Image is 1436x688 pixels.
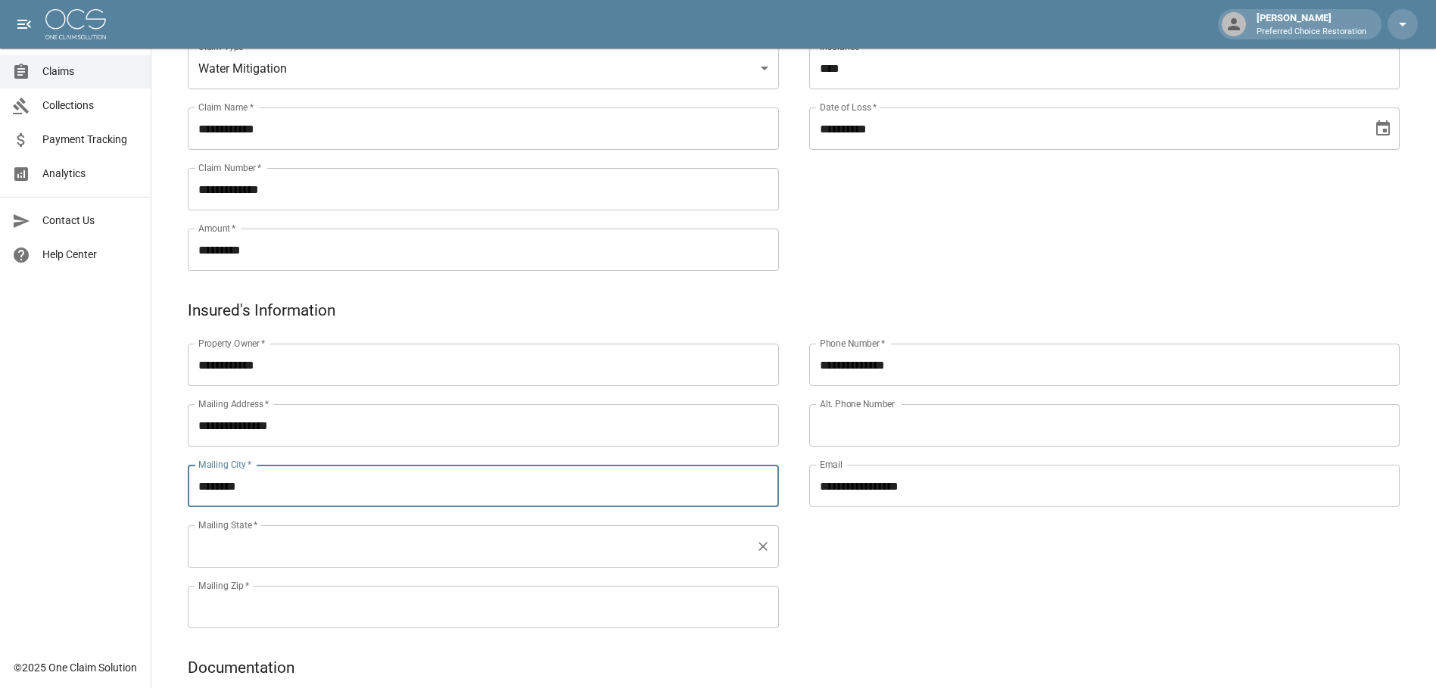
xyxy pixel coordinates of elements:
label: Amount [198,222,236,235]
div: Water Mitigation [188,47,779,89]
label: Phone Number [820,337,885,350]
img: ocs-logo-white-transparent.png [45,9,106,39]
span: Help Center [42,247,139,263]
span: Analytics [42,166,139,182]
div: [PERSON_NAME] [1251,11,1372,38]
label: Date of Loss [820,101,877,114]
span: Collections [42,98,139,114]
label: Mailing State [198,518,257,531]
div: © 2025 One Claim Solution [14,660,137,675]
span: Claims [42,64,139,79]
button: Clear [752,536,774,557]
label: Mailing Address [198,397,269,410]
label: Alt. Phone Number [820,397,895,410]
span: Contact Us [42,213,139,229]
label: Mailing Zip [198,579,250,592]
button: open drawer [9,9,39,39]
label: Property Owner [198,337,266,350]
label: Claim Name [198,101,254,114]
label: Claim Number [198,161,261,174]
label: Email [820,458,843,471]
p: Preferred Choice Restoration [1257,26,1366,39]
button: Choose date, selected date is Sep 18, 2025 [1368,114,1398,144]
label: Mailing City [198,458,252,471]
span: Payment Tracking [42,132,139,148]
